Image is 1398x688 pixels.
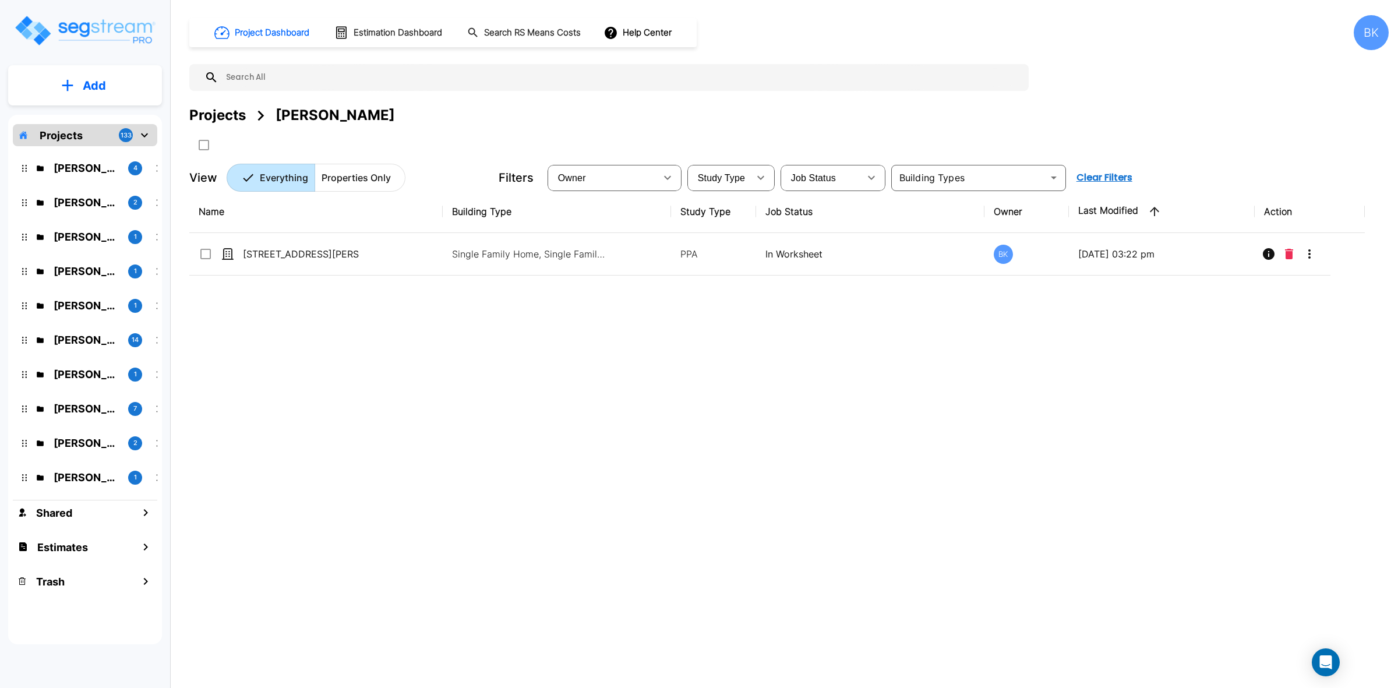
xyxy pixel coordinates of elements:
[54,229,119,245] p: Kamal Momi
[601,22,676,44] button: Help Center
[36,505,72,521] h1: Shared
[1354,15,1389,50] div: BK
[36,574,65,590] h1: Trash
[322,171,391,185] p: Properties Only
[1072,166,1137,189] button: Clear Filters
[895,170,1043,186] input: Building Types
[558,173,586,183] span: Owner
[1078,247,1245,261] p: [DATE] 03:22 pm
[192,133,216,157] button: SelectAll
[1046,170,1062,186] button: Open
[134,369,137,379] p: 1
[243,247,359,261] p: [STREET_ADDRESS][PERSON_NAME]
[994,245,1013,264] div: BK
[132,335,139,345] p: 14
[37,539,88,555] h1: Estimates
[210,20,316,45] button: Project Dashboard
[54,366,119,382] p: Micah Hall
[783,161,860,194] div: Select
[134,472,137,482] p: 1
[984,190,1069,233] th: Owner
[756,190,984,233] th: Job Status
[499,169,534,186] p: Filters
[671,190,756,233] th: Study Type
[134,301,137,311] p: 1
[13,14,156,47] img: Logo
[133,438,137,448] p: 2
[54,435,119,451] p: Pavan Kumar
[54,195,119,210] p: Nolman Cubas
[235,26,309,40] h1: Project Dashboard
[218,64,1023,91] input: Search All
[40,128,83,143] p: Projects
[1312,648,1340,676] div: Open Intercom Messenger
[133,163,137,173] p: 4
[330,20,449,45] button: Estimation Dashboard
[54,401,119,417] p: Andrea Vacaflor Ayoroa
[83,77,106,94] p: Add
[690,161,749,194] div: Select
[315,164,405,192] button: Properties Only
[791,173,836,183] span: Job Status
[1280,242,1298,266] button: Delete
[698,173,745,183] span: Study Type
[121,130,132,140] p: 133
[133,404,137,414] p: 7
[227,164,405,192] div: Platform
[54,263,119,279] p: Sid Rathi
[276,105,395,126] div: [PERSON_NAME]
[54,332,119,348] p: Marci Fair
[54,160,119,176] p: Nazar G Kalayji
[1257,242,1280,266] button: Info
[1069,190,1255,233] th: Last Modified
[1255,190,1365,233] th: Action
[54,298,119,313] p: Chad Beers
[134,232,137,242] p: 1
[354,26,442,40] h1: Estimation Dashboard
[189,169,217,186] p: View
[452,247,609,261] p: Single Family Home, Single Family Home Site
[680,247,746,261] p: PPA
[765,247,975,261] p: In Worksheet
[189,190,443,233] th: Name
[227,164,315,192] button: Everything
[550,161,656,194] div: Select
[133,197,137,207] p: 2
[54,470,119,485] p: Garth Hatch
[8,69,162,103] button: Add
[443,190,671,233] th: Building Type
[134,266,137,276] p: 1
[189,105,246,126] div: Projects
[463,22,587,44] button: Search RS Means Costs
[1298,242,1321,266] button: More-Options
[260,171,308,185] p: Everything
[484,26,581,40] h1: Search RS Means Costs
